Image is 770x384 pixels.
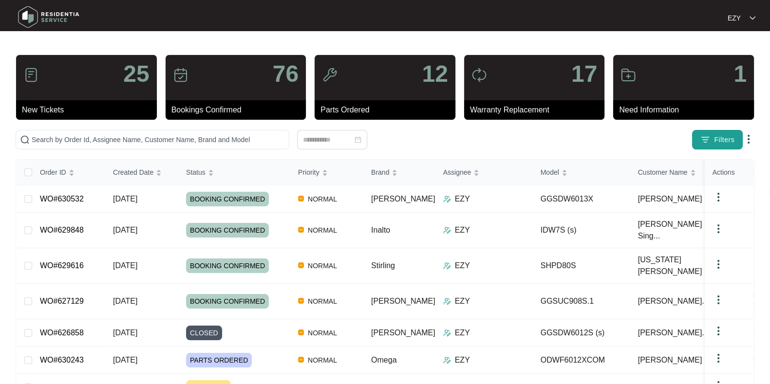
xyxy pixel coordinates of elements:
span: BOOKING CONFIRMED [186,192,269,206]
span: NORMAL [304,224,341,236]
img: icon [173,67,188,83]
th: Status [178,160,290,185]
a: WO#626858 [40,329,84,337]
img: icon [23,67,39,83]
img: dropdown arrow [713,191,724,203]
img: Vercel Logo [298,357,304,363]
span: [US_STATE][PERSON_NAME] [638,254,715,277]
img: dropdown arrow [713,258,724,270]
span: Customer Name [638,167,688,178]
span: Assignee [443,167,471,178]
img: Assigner Icon [443,297,451,305]
span: [PERSON_NAME] [638,354,702,366]
span: [DATE] [113,356,137,364]
a: WO#630532 [40,195,84,203]
td: ODWF6012XCOM [533,347,630,374]
td: GGSDW6012S (s) [533,319,630,347]
th: Brand [363,160,435,185]
span: [PERSON_NAME]... [638,295,709,307]
th: Customer Name [630,160,728,185]
th: Order ID [32,160,105,185]
span: NORMAL [304,260,341,272]
span: PARTS ORDERED [186,353,252,367]
img: Vercel Logo [298,329,304,335]
span: Created Date [113,167,153,178]
img: dropdown arrow [713,223,724,235]
img: Assigner Icon [443,226,451,234]
a: WO#629616 [40,261,84,270]
img: dropdown arrow [713,352,724,364]
th: Actions [705,160,753,185]
a: WO#629848 [40,226,84,234]
span: BOOKING CONFIRMED [186,294,269,309]
input: Search by Order Id, Assignee Name, Customer Name, Brand and Model [32,134,285,145]
img: icon [322,67,338,83]
img: Assigner Icon [443,262,451,270]
th: Model [533,160,630,185]
td: GGSUC908S.1 [533,284,630,319]
img: dropdown arrow [750,16,755,20]
span: Order ID [40,167,66,178]
img: residentia service logo [15,2,83,32]
p: EZY [455,354,470,366]
span: [DATE] [113,297,137,305]
span: NORMAL [304,193,341,205]
img: icon [471,67,487,83]
span: [DATE] [113,226,137,234]
img: dropdown arrow [713,294,724,306]
span: Priority [298,167,319,178]
img: filter icon [700,135,710,145]
img: icon [620,67,636,83]
p: 12 [422,62,448,86]
span: Omega [371,356,396,364]
img: Assigner Icon [443,356,451,364]
span: NORMAL [304,327,341,339]
span: BOOKING CONFIRMED [186,223,269,238]
p: EZY [455,193,470,205]
img: Assigner Icon [443,329,451,337]
p: Warranty Replacement [470,104,605,116]
p: Need Information [619,104,754,116]
p: EZY [455,224,470,236]
span: NORMAL [304,295,341,307]
span: [PERSON_NAME] [371,195,435,203]
span: Brand [371,167,389,178]
img: search-icon [20,135,30,145]
p: EZY [455,327,470,339]
th: Created Date [105,160,178,185]
span: [DATE] [113,195,137,203]
a: WO#627129 [40,297,84,305]
img: Vercel Logo [298,262,304,268]
span: BOOKING CONFIRMED [186,258,269,273]
span: NORMAL [304,354,341,366]
span: Inalto [371,226,390,234]
td: IDW7S (s) [533,213,630,248]
span: Status [186,167,206,178]
p: 1 [733,62,747,86]
p: EZY [455,260,470,272]
span: [DATE] [113,329,137,337]
span: Stirling [371,261,395,270]
img: Vercel Logo [298,298,304,304]
img: Vercel Logo [298,227,304,233]
button: filter iconFilters [692,130,743,149]
span: [PERSON_NAME] Sing... [638,219,715,242]
span: [PERSON_NAME] [638,193,702,205]
th: Priority [290,160,363,185]
p: Bookings Confirmed [171,104,306,116]
p: Parts Ordered [320,104,455,116]
p: 76 [273,62,299,86]
span: Filters [714,135,734,145]
img: Vercel Logo [298,196,304,201]
p: New Tickets [22,104,157,116]
span: [PERSON_NAME] [371,297,435,305]
span: Model [541,167,559,178]
img: dropdown arrow [743,133,754,145]
p: 17 [571,62,597,86]
td: GGSDW6013X [533,185,630,213]
span: [PERSON_NAME] [371,329,435,337]
p: EZY [728,13,741,23]
img: Assigner Icon [443,195,451,203]
span: [DATE] [113,261,137,270]
td: SHPD80S [533,248,630,284]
